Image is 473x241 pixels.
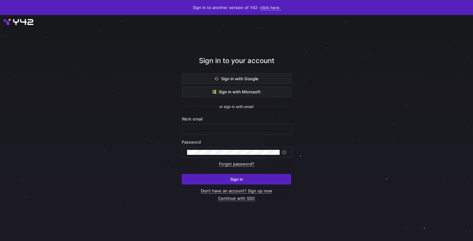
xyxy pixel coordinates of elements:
[182,140,201,145] span: Password
[182,73,291,84] button: Sign in with Google
[215,76,258,81] span: Sign in with Google
[182,174,291,184] button: Sign in
[182,116,203,121] span: Work email
[219,161,254,167] a: Forgot password?
[218,196,255,201] a: Continue with SSO
[182,86,291,97] button: Sign in with Microsoft
[201,188,272,194] a: Don’t have an account? Sign up now
[212,89,261,94] span: Sign in with Microsoft
[230,177,243,182] span: Sign in
[261,5,281,10] a: click here.
[182,56,291,73] div: Sign in to your account
[219,105,254,109] span: or sign in with email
